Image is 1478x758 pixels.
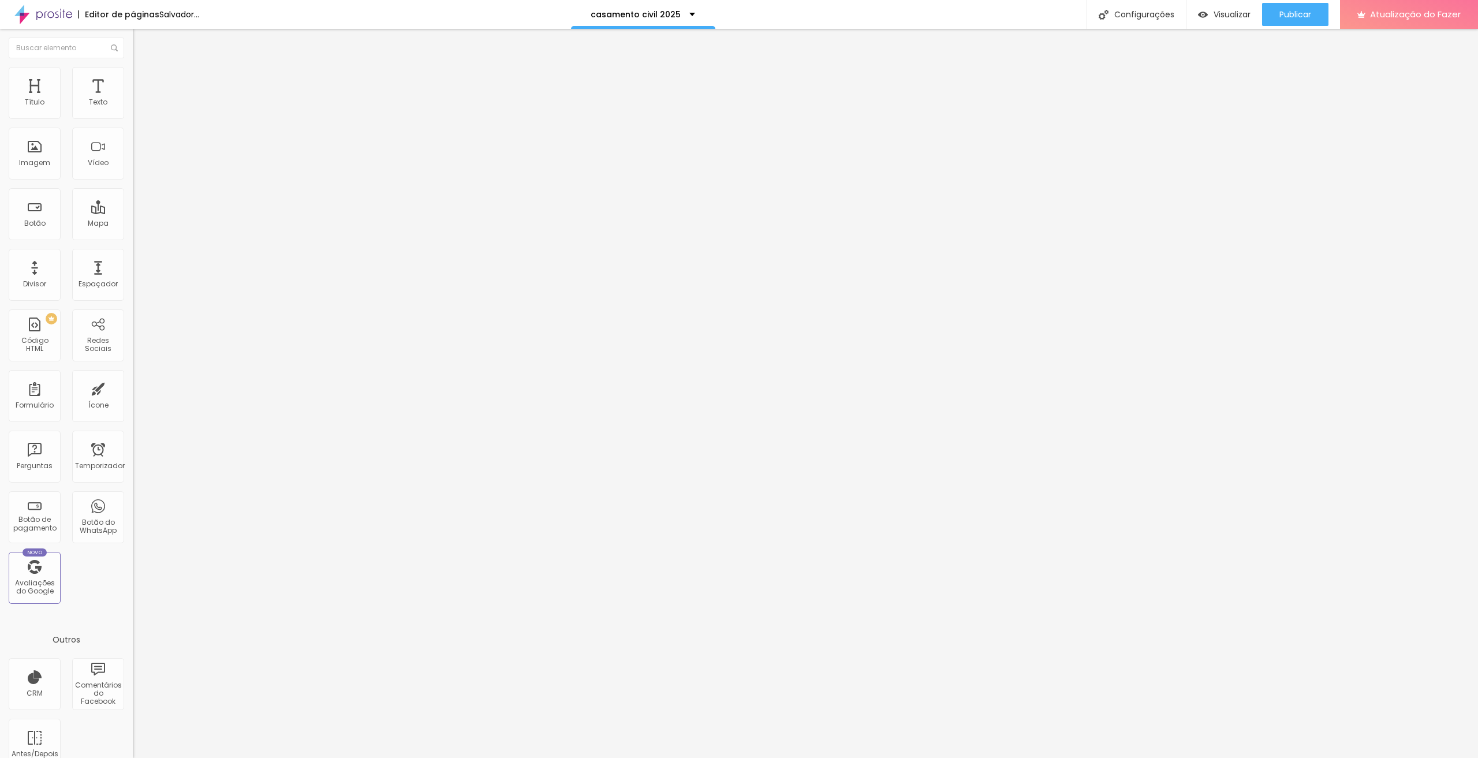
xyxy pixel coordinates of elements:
font: Redes Sociais [85,335,111,353]
font: Comentários do Facebook [75,680,122,707]
font: Botão [24,218,46,228]
font: Outros [53,634,80,645]
font: CRM [27,688,43,698]
font: Código HTML [21,335,48,353]
input: Buscar elemento [9,38,124,58]
font: Vídeo [88,158,109,167]
font: Atualização do Fazer [1370,8,1461,20]
img: Ícone [1099,10,1108,20]
font: Avaliações do Google [15,578,55,596]
img: Ícone [111,44,118,51]
font: Temporizador [75,461,125,471]
font: Visualizar [1214,9,1251,20]
font: Botão do WhatsApp [80,517,117,535]
font: Mapa [88,218,109,228]
font: Perguntas [17,461,53,471]
font: casamento civil 2025 [591,9,681,20]
font: Título [25,97,44,107]
font: Salvador... [159,9,199,20]
font: Publicar [1279,9,1311,20]
font: Imagem [19,158,50,167]
font: Botão de pagamento [13,514,57,532]
iframe: Editor [133,29,1478,758]
font: Configurações [1114,9,1174,20]
img: view-1.svg [1198,10,1208,20]
button: Visualizar [1186,3,1262,26]
font: Novo [27,549,43,556]
font: Formulário [16,400,54,410]
button: Publicar [1262,3,1328,26]
font: Ícone [88,400,109,410]
font: Divisor [23,279,46,289]
font: Texto [89,97,107,107]
font: Editor de páginas [85,9,159,20]
font: Espaçador [79,279,118,289]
